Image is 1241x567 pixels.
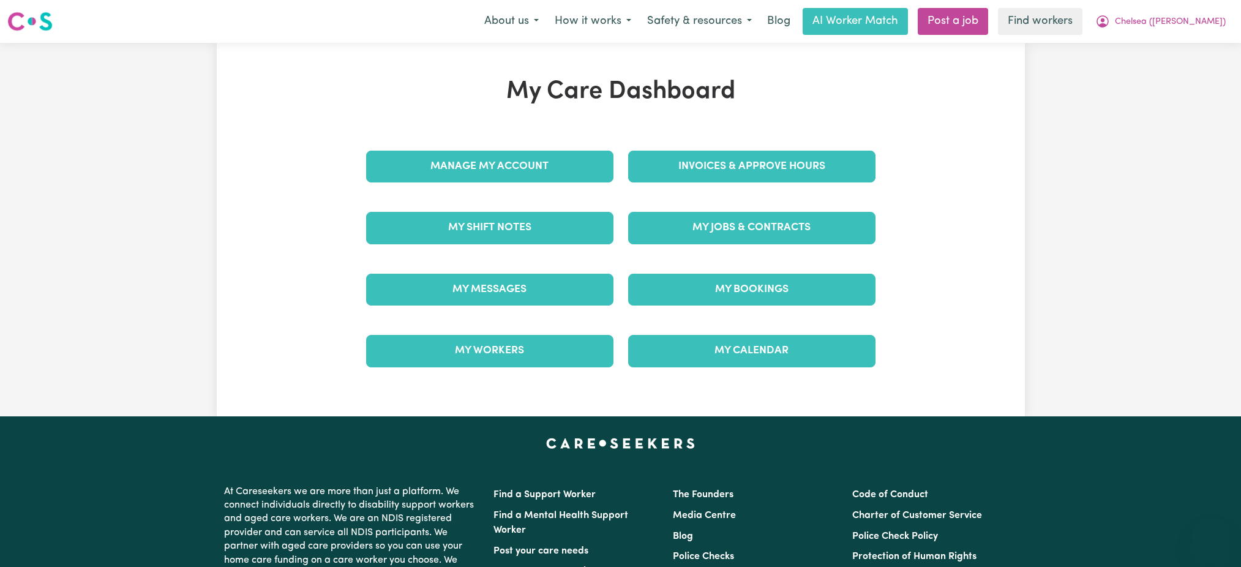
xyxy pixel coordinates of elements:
[852,552,977,561] a: Protection of Human Rights
[673,531,693,541] a: Blog
[673,490,733,500] a: The Founders
[628,212,875,244] a: My Jobs & Contracts
[366,274,613,306] a: My Messages
[628,335,875,367] a: My Calendar
[998,8,1082,35] a: Find workers
[7,10,53,32] img: Careseekers logo
[359,77,883,107] h1: My Care Dashboard
[628,274,875,306] a: My Bookings
[673,552,734,561] a: Police Checks
[366,335,613,367] a: My Workers
[852,511,982,520] a: Charter of Customer Service
[803,8,908,35] a: AI Worker Match
[366,212,613,244] a: My Shift Notes
[628,151,875,182] a: Invoices & Approve Hours
[7,7,53,36] a: Careseekers logo
[546,438,695,448] a: Careseekers home page
[639,9,760,34] button: Safety & resources
[760,8,798,35] a: Blog
[366,151,613,182] a: Manage My Account
[1087,9,1234,34] button: My Account
[493,490,596,500] a: Find a Support Worker
[1115,15,1226,29] span: Chelsea ([PERSON_NAME])
[493,546,588,556] a: Post your care needs
[547,9,639,34] button: How it works
[476,9,547,34] button: About us
[852,531,938,541] a: Police Check Policy
[852,490,928,500] a: Code of Conduct
[493,511,628,535] a: Find a Mental Health Support Worker
[1192,518,1231,557] iframe: Button to launch messaging window
[918,8,988,35] a: Post a job
[673,511,736,520] a: Media Centre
